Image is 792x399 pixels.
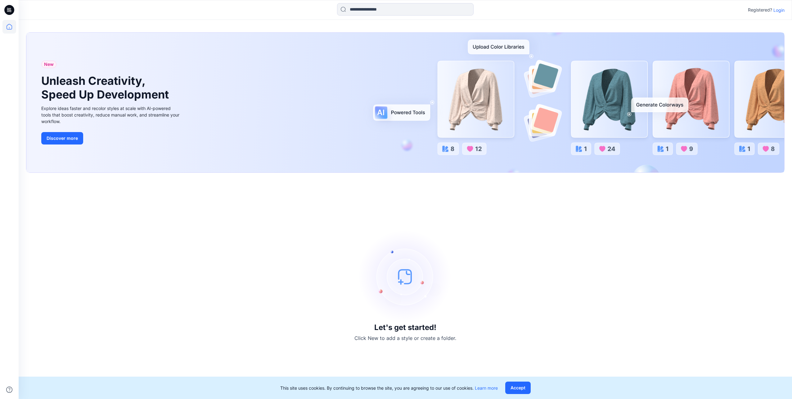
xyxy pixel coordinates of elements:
a: Discover more [41,132,181,144]
p: Click New to add a style or create a folder. [354,334,456,342]
h1: Unleash Creativity, Speed Up Development [41,74,172,101]
button: Accept [505,382,531,394]
span: New [44,61,54,68]
h3: Let's get started! [374,323,436,332]
div: Explore ideas faster and recolor styles at scale with AI-powered tools that boost creativity, red... [41,105,181,125]
p: This site uses cookies. By continuing to browse the site, you are agreeing to our use of cookies. [280,385,498,391]
a: Learn more [475,385,498,391]
img: empty-state-image.svg [359,230,452,323]
p: Registered? [748,6,772,14]
button: Discover more [41,132,83,144]
p: Login [773,7,785,13]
